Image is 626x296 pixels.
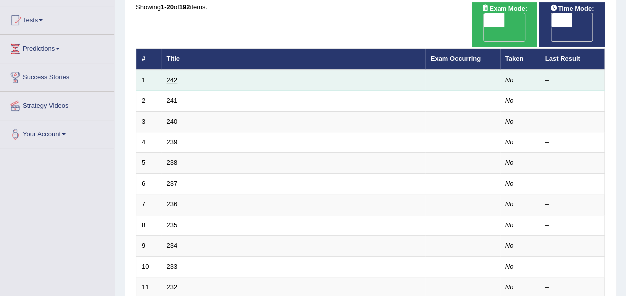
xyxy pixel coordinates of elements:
[505,283,514,291] em: No
[545,221,599,230] div: –
[136,236,161,257] td: 9
[477,3,531,14] span: Exam Mode:
[0,92,114,117] a: Strategy Videos
[136,70,161,91] td: 1
[505,159,514,166] em: No
[136,111,161,132] td: 3
[545,262,599,272] div: –
[505,242,514,249] em: No
[505,263,514,270] em: No
[0,120,114,145] a: Your Account
[0,35,114,60] a: Predictions
[167,283,178,291] a: 232
[505,76,514,84] em: No
[167,263,178,270] a: 233
[505,200,514,208] em: No
[540,49,605,70] th: Last Result
[545,179,599,189] div: –
[167,118,178,125] a: 240
[167,159,178,166] a: 238
[136,173,161,194] td: 6
[545,158,599,168] div: –
[500,49,540,70] th: Taken
[167,242,178,249] a: 234
[545,76,599,85] div: –
[167,180,178,187] a: 237
[545,117,599,127] div: –
[505,221,514,229] em: No
[179,3,190,11] b: 192
[136,132,161,153] td: 4
[167,76,178,84] a: 242
[136,194,161,215] td: 7
[546,3,598,14] span: Time Mode:
[167,221,178,229] a: 235
[167,138,178,146] a: 239
[0,63,114,88] a: Success Stories
[0,6,114,31] a: Tests
[505,180,514,187] em: No
[545,283,599,292] div: –
[545,241,599,251] div: –
[505,97,514,104] em: No
[136,91,161,112] td: 2
[167,97,178,104] a: 241
[136,215,161,236] td: 8
[136,256,161,277] td: 10
[545,96,599,106] div: –
[136,2,605,12] div: Showing of items.
[545,200,599,209] div: –
[545,138,599,147] div: –
[505,118,514,125] em: No
[505,138,514,146] em: No
[431,55,481,62] a: Exam Occurring
[161,49,425,70] th: Title
[161,3,174,11] b: 1-20
[472,2,537,47] div: Show exams occurring in exams
[136,49,161,70] th: #
[167,200,178,208] a: 236
[136,153,161,174] td: 5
